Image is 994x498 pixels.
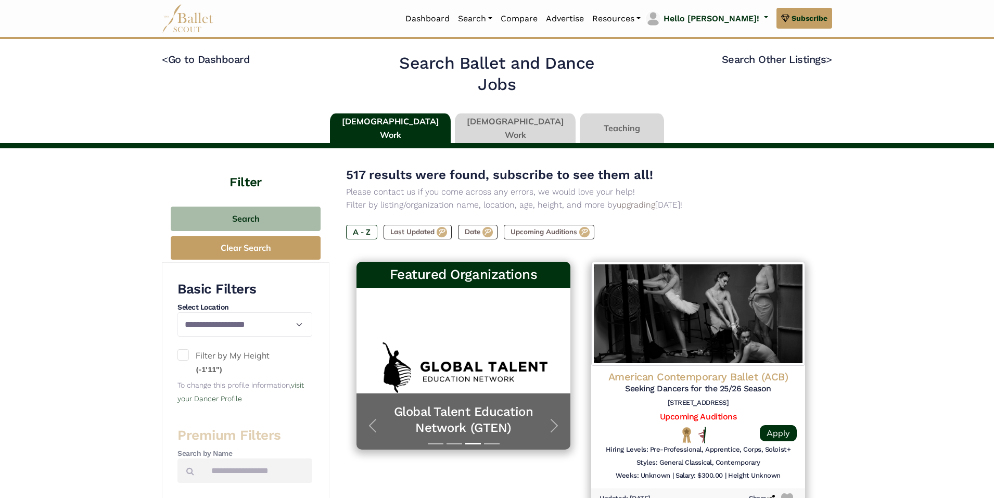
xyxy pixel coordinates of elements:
[504,225,594,239] label: Upcoming Auditions
[346,225,377,239] label: A - Z
[171,236,321,260] button: Clear Search
[600,384,797,394] h5: Seeking Dancers for the 25/26 Season
[465,438,481,450] button: Slide 3
[384,225,452,239] label: Last Updated
[645,10,768,27] a: profile picture Hello [PERSON_NAME]!
[202,458,312,483] input: Search by names...
[162,53,250,66] a: <Go to Dashboard
[792,12,827,24] span: Subscribe
[428,438,443,450] button: Slide 1
[616,471,670,480] h6: Weeks: Unknown
[636,458,760,467] h6: Styles: General Classical, Contemporary
[453,113,578,144] li: [DEMOGRAPHIC_DATA] Work
[454,8,496,30] a: Search
[177,349,312,376] label: Filter by My Height
[346,198,815,212] p: Filter by listing/organization name, location, age, height, and more by [DATE]!
[162,148,329,191] h4: Filter
[728,471,780,480] h6: Height Unknown
[380,53,615,96] h2: Search Ballet and Dance Jobs
[725,471,727,480] h6: |
[177,381,304,403] small: To change this profile information,
[196,365,222,374] small: (-1'11")
[328,113,453,144] li: [DEMOGRAPHIC_DATA] Work
[177,427,312,444] h3: Premium Filters
[776,8,832,29] a: Subscribe
[346,185,815,199] p: Please contact us if you come across any errors, we would love your help!
[660,412,736,422] a: Upcoming Auditions
[606,445,791,454] h6: Hiring Levels: Pre-Professional, Apprentice, Corps, Soloist+
[698,427,706,443] img: All
[680,427,693,443] img: National
[826,53,832,66] code: >
[401,8,454,30] a: Dashboard
[484,438,500,450] button: Slide 4
[177,280,312,298] h3: Basic Filters
[600,399,797,407] h6: [STREET_ADDRESS]
[588,8,645,30] a: Resources
[162,53,168,66] code: <
[177,381,304,403] a: visit your Dancer Profile
[367,404,560,436] a: Global Talent Education Network (GTEN)
[346,168,653,182] span: 517 results were found, subscribe to see them all!
[171,207,321,231] button: Search
[646,11,660,26] img: profile picture
[672,471,674,480] h6: |
[578,113,666,144] li: Teaching
[600,370,797,384] h4: American Contemporary Ballet (ACB)
[617,200,655,210] a: upgrading
[177,449,312,459] h4: Search by Name
[664,12,759,25] p: Hello [PERSON_NAME]!
[781,12,789,24] img: gem.svg
[177,302,312,313] h4: Select Location
[365,266,562,284] h3: Featured Organizations
[542,8,588,30] a: Advertise
[760,425,797,441] a: Apply
[722,53,832,66] a: Search Other Listings>
[458,225,498,239] label: Date
[591,262,805,366] img: Logo
[496,8,542,30] a: Compare
[447,438,462,450] button: Slide 2
[676,471,723,480] h6: Salary: $300.00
